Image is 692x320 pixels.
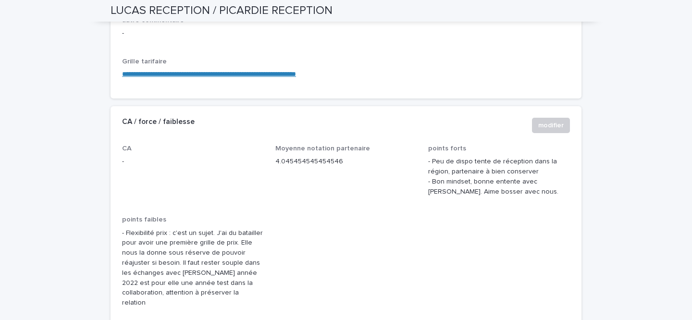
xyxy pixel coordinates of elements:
[428,145,466,152] span: points forts
[428,157,570,197] p: - Peu de dispo tente de réception dans la région, partenaire à bien conserver - Bon mindset, bonn...
[532,118,570,133] button: modifier
[122,118,195,126] h2: CA / force / faiblesse
[538,121,564,130] span: modifier
[122,58,167,65] span: Grille tarifaire
[122,157,264,167] p: -
[122,17,184,24] span: autre commentaire
[275,145,370,152] span: Moyenne notation partenaire
[275,157,417,167] p: 4.045454545454546
[122,28,570,38] p: -
[122,216,166,223] span: points faibles
[122,145,132,152] span: CA
[111,4,333,18] h2: LUCAS RECEPTION / PICARDIE RECEPTION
